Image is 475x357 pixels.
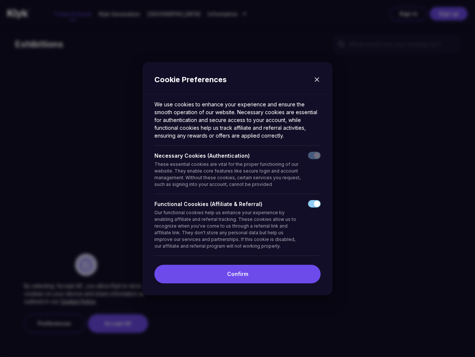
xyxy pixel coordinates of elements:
[154,100,321,139] p: We use cookies to enhance your experience and ensure the smooth operation of our website. Necessa...
[154,74,310,85] h2: Cookie Preferences
[154,209,302,250] p: Our functional cookies help us enhance your experience by enabling affiliate and referral trackin...
[154,152,302,160] p: Necessary Cookies (Authentication)
[154,200,302,208] p: Functional Coookies (Affiliate & Referral)
[154,161,302,188] p: These essential cookies are vital for the proper functioning of our website. They enable core fea...
[154,265,321,283] button: Confirm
